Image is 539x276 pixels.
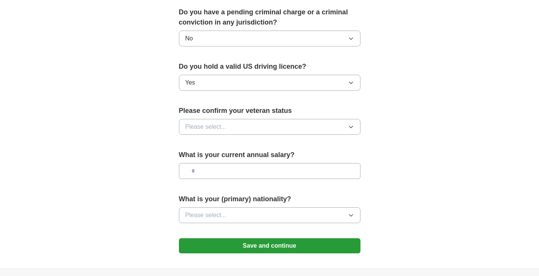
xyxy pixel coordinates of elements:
[179,62,360,72] label: Do you hold a valid US driving licence?
[179,106,360,116] label: Please confirm your veteran status
[179,238,360,253] button: Save and continue
[179,207,360,223] button: Please select...
[185,78,195,87] span: Yes
[179,150,360,160] label: What is your current annual salary?
[179,31,360,46] button: No
[179,75,360,91] button: Yes
[179,119,360,135] button: Please select...
[185,34,193,43] span: No
[185,122,227,131] span: Please select...
[179,7,360,28] label: Do you have a pending criminal charge or a criminal conviction in any jurisdiction?
[185,211,227,220] span: Please select...
[179,194,360,204] label: What is your (primary) nationality?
